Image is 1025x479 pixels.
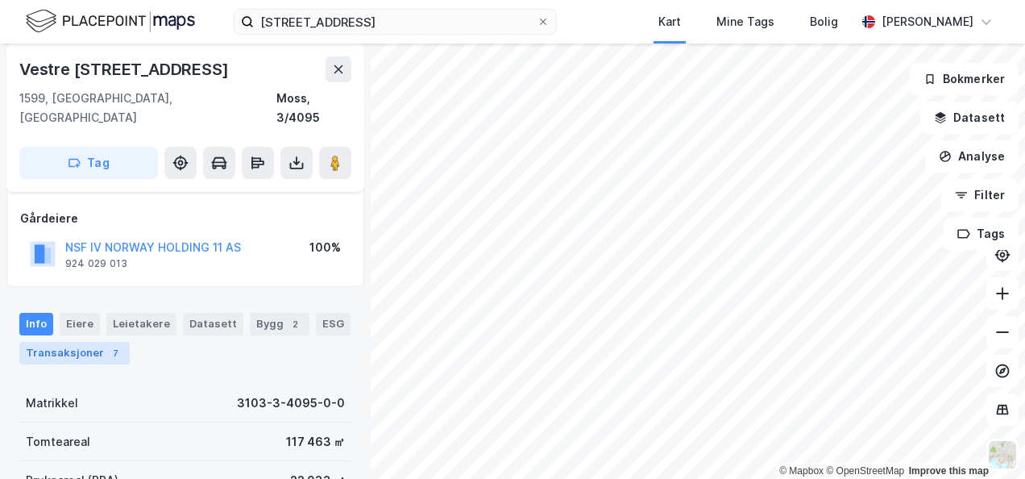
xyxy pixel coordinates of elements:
[26,432,90,452] div: Tomteareal
[183,313,243,335] div: Datasett
[925,140,1019,173] button: Analyse
[276,89,351,127] div: Moss, 3/4095
[237,394,345,413] div: 3103-3-4095-0-0
[944,218,1019,250] button: Tags
[19,56,231,82] div: Vestre [STREET_ADDRESS]
[26,394,78,413] div: Matrikkel
[882,12,973,31] div: [PERSON_NAME]
[106,313,176,335] div: Leietakere
[920,102,1019,134] button: Datasett
[909,465,989,477] a: Improve this map
[316,313,351,335] div: ESG
[941,179,1019,211] button: Filter
[658,12,681,31] div: Kart
[910,63,1019,95] button: Bokmerker
[107,345,123,361] div: 7
[826,465,904,477] a: OpenStreetMap
[19,313,53,335] div: Info
[286,432,345,452] div: 117 463 ㎡
[20,209,351,228] div: Gårdeiere
[26,7,195,35] img: logo.f888ab2527a4732fd821a326f86c7f29.svg
[779,465,824,477] a: Mapbox
[716,12,774,31] div: Mine Tags
[19,89,276,127] div: 1599, [GEOGRAPHIC_DATA], [GEOGRAPHIC_DATA]
[810,12,838,31] div: Bolig
[944,402,1025,479] iframe: Chat Widget
[19,147,158,179] button: Tag
[60,313,100,335] div: Eiere
[287,316,303,332] div: 2
[19,342,130,364] div: Transaksjoner
[944,402,1025,479] div: Kontrollprogram for chat
[254,10,537,34] input: Søk på adresse, matrikkel, gårdeiere, leietakere eller personer
[250,313,309,335] div: Bygg
[65,257,127,270] div: 924 029 013
[309,238,341,257] div: 100%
